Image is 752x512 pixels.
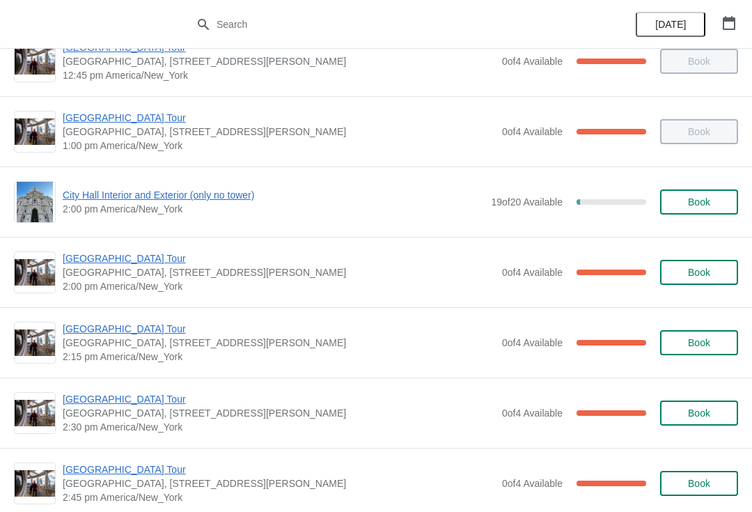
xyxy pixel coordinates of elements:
[688,267,710,278] span: Book
[688,478,710,489] span: Book
[491,196,563,208] span: 19 of 20 Available
[502,56,563,67] span: 0 of 4 Available
[63,336,495,350] span: [GEOGRAPHIC_DATA], [STREET_ADDRESS][PERSON_NAME]
[15,400,55,427] img: City Hall Tower Tour | City Hall Visitor Center, 1400 John F Kennedy Boulevard Suite 121, Philade...
[63,125,495,139] span: [GEOGRAPHIC_DATA], [STREET_ADDRESS][PERSON_NAME]
[63,139,495,153] span: 1:00 pm America/New_York
[63,202,484,216] span: 2:00 pm America/New_York
[63,490,495,504] span: 2:45 pm America/New_York
[63,350,495,364] span: 2:15 pm America/New_York
[15,329,55,357] img: City Hall Tower Tour | City Hall Visitor Center, 1400 John F Kennedy Boulevard Suite 121, Philade...
[502,126,563,137] span: 0 of 4 Available
[63,392,495,406] span: [GEOGRAPHIC_DATA] Tour
[63,322,495,336] span: [GEOGRAPHIC_DATA] Tour
[502,267,563,278] span: 0 of 4 Available
[688,196,710,208] span: Book
[63,54,495,68] span: [GEOGRAPHIC_DATA], [STREET_ADDRESS][PERSON_NAME]
[660,471,738,496] button: Book
[655,19,686,30] span: [DATE]
[63,265,495,279] span: [GEOGRAPHIC_DATA], [STREET_ADDRESS][PERSON_NAME]
[502,337,563,348] span: 0 of 4 Available
[63,420,495,434] span: 2:30 pm America/New_York
[63,476,495,490] span: [GEOGRAPHIC_DATA], [STREET_ADDRESS][PERSON_NAME]
[63,188,484,202] span: City Hall Interior and Exterior (only no tower)
[636,12,705,37] button: [DATE]
[216,12,564,37] input: Search
[17,182,54,222] img: City Hall Interior and Exterior (only no tower) | | 2:00 pm America/New_York
[63,251,495,265] span: [GEOGRAPHIC_DATA] Tour
[15,259,55,286] img: City Hall Tower Tour | City Hall Visitor Center, 1400 John F Kennedy Boulevard Suite 121, Philade...
[688,337,710,348] span: Book
[63,68,495,82] span: 12:45 pm America/New_York
[15,118,55,146] img: City Hall Tower Tour | City Hall Visitor Center, 1400 John F Kennedy Boulevard Suite 121, Philade...
[502,478,563,489] span: 0 of 4 Available
[63,111,495,125] span: [GEOGRAPHIC_DATA] Tour
[63,279,495,293] span: 2:00 pm America/New_York
[660,189,738,215] button: Book
[15,48,55,75] img: City Hall Tower Tour | City Hall Visitor Center, 1400 John F Kennedy Boulevard Suite 121, Philade...
[63,406,495,420] span: [GEOGRAPHIC_DATA], [STREET_ADDRESS][PERSON_NAME]
[660,401,738,426] button: Book
[688,408,710,419] span: Book
[660,330,738,355] button: Book
[15,470,55,497] img: City Hall Tower Tour | City Hall Visitor Center, 1400 John F Kennedy Boulevard Suite 121, Philade...
[502,408,563,419] span: 0 of 4 Available
[660,260,738,285] button: Book
[63,463,495,476] span: [GEOGRAPHIC_DATA] Tour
